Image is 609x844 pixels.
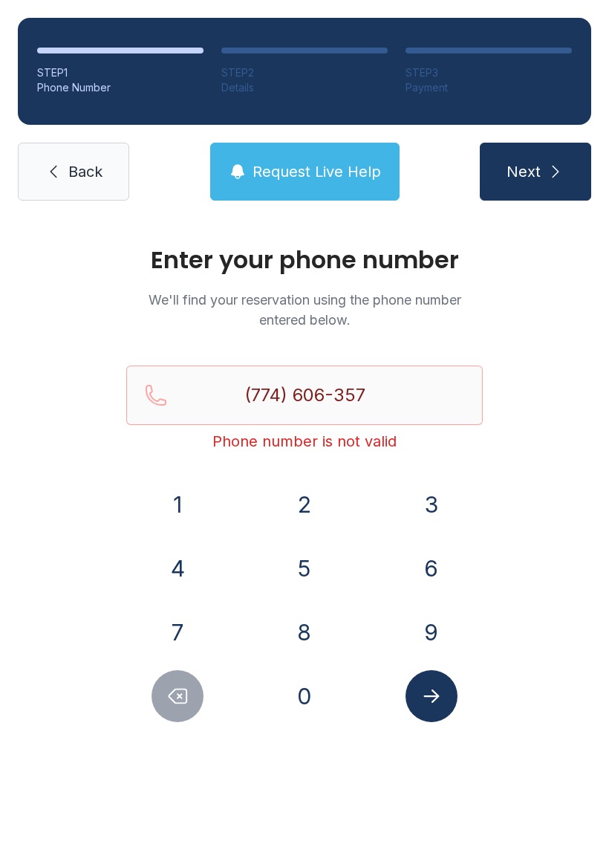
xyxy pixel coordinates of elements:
span: Next [507,161,541,182]
input: Reservation phone number [126,366,483,425]
button: 8 [279,606,330,658]
button: 6 [406,542,457,594]
div: STEP 1 [37,65,203,80]
h1: Enter your phone number [126,248,483,272]
span: Request Live Help [253,161,381,182]
div: Details [221,80,388,95]
p: We'll find your reservation using the phone number entered below. [126,290,483,330]
div: Phone Number [37,80,203,95]
span: Back [68,161,102,182]
button: 3 [406,478,457,530]
button: 7 [152,606,203,658]
button: Delete number [152,670,203,722]
div: STEP 3 [406,65,572,80]
button: 9 [406,606,457,658]
div: STEP 2 [221,65,388,80]
button: 1 [152,478,203,530]
button: 5 [279,542,330,594]
button: 0 [279,670,330,722]
div: Payment [406,80,572,95]
button: 4 [152,542,203,594]
button: 2 [279,478,330,530]
div: Phone number is not valid [126,431,483,452]
button: Submit lookup form [406,670,457,722]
